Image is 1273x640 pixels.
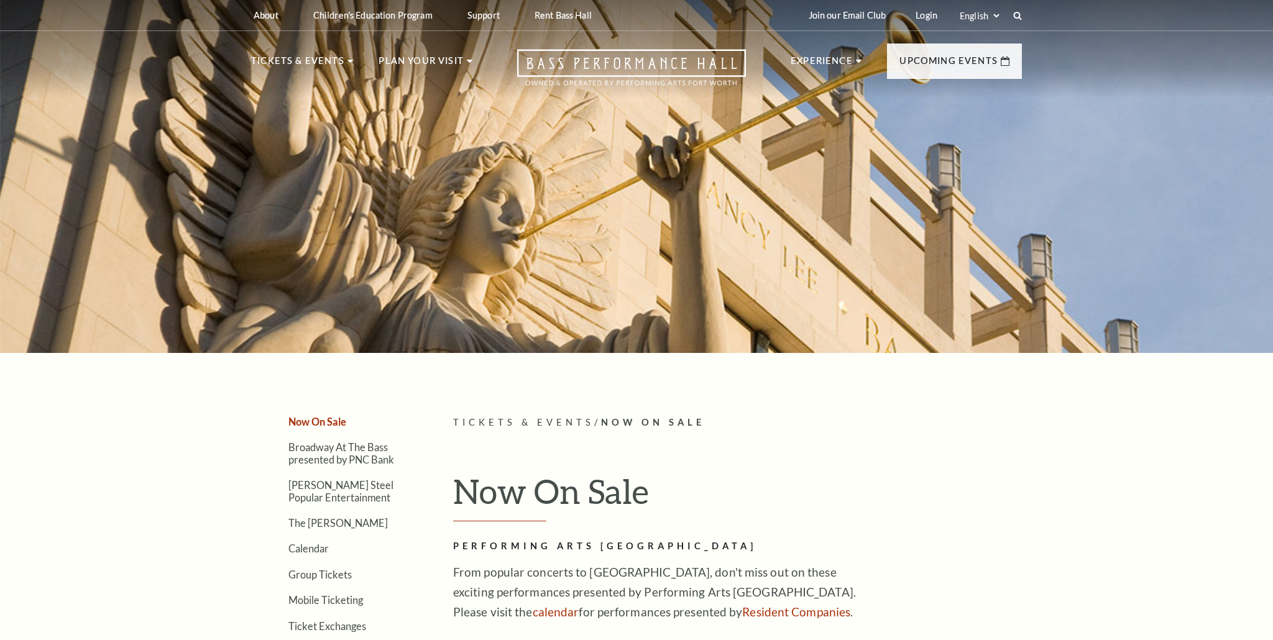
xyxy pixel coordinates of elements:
h1: Now On Sale [453,471,1022,522]
p: Rent Bass Hall [535,10,592,21]
p: Plan Your Visit [379,53,464,76]
p: Children's Education Program [313,10,433,21]
p: Upcoming Events [899,53,998,76]
p: From popular concerts to [GEOGRAPHIC_DATA], don't miss out on these exciting performances present... [453,562,857,622]
a: Mobile Ticketing [288,594,363,606]
a: calendar [533,605,579,619]
p: Tickets & Events [251,53,344,76]
a: Calendar [288,542,329,554]
p: Experience [791,53,853,76]
span: Tickets & Events [453,417,594,427]
h2: Performing Arts [GEOGRAPHIC_DATA] [453,539,857,554]
a: Ticket Exchanges [288,620,366,632]
a: Now On Sale [288,416,346,427]
span: Now On Sale [601,417,705,427]
a: Group Tickets [288,569,352,580]
a: Broadway At The Bass presented by PNC Bank [288,441,394,465]
a: [PERSON_NAME] Steel Popular Entertainment [288,479,393,503]
select: Select: [957,10,1001,22]
p: About [254,10,278,21]
p: / [453,415,1022,431]
a: The [PERSON_NAME] [288,517,388,529]
a: Resident Companies [742,605,850,619]
p: Support [467,10,500,21]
